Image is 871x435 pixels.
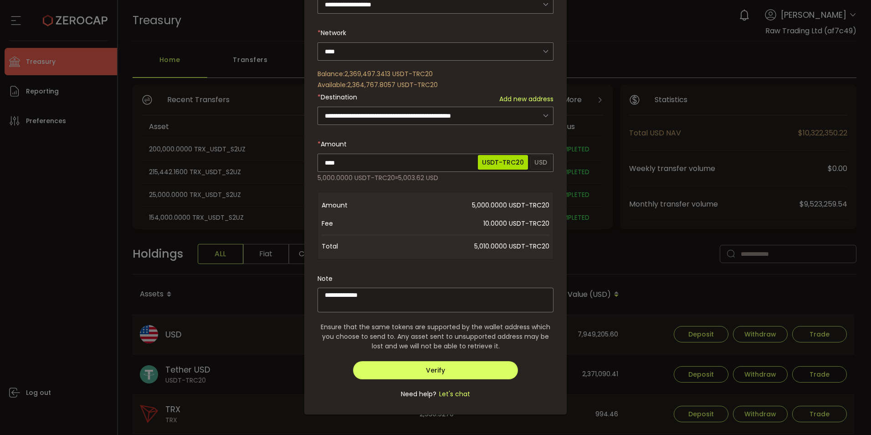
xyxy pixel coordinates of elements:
label: Note [318,274,333,283]
span: Amount [322,196,395,214]
span: Verify [426,366,445,375]
span: USD [530,155,551,170]
span: USDT-TRC20 [478,155,528,170]
button: Verify [353,361,518,379]
span: ≈ [395,173,398,182]
span: Add new address [499,94,553,104]
span: Total [322,237,395,255]
span: Amount [321,140,347,149]
span: 5,000.0000 USDT-TRC20 [395,196,549,214]
span: 10.0000 USDT-TRC20 [395,214,549,233]
span: Available: [318,80,347,89]
span: 5,010.0000 USDT-TRC20 [395,237,549,255]
span: Fee [322,214,395,233]
span: 2,364,767.8057 USDT-TRC20 [347,80,438,89]
span: Destination [321,93,357,102]
span: 5,003.62 USD [398,173,438,182]
span: Let's chat [436,389,470,399]
span: 5,000.0000 USDT-TRC20 [318,173,395,182]
span: Ensure that the same tokens are supported by the wallet address which you choose to send to. Any ... [318,322,553,351]
iframe: Chat Widget [825,391,871,435]
span: Need help? [401,389,436,399]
